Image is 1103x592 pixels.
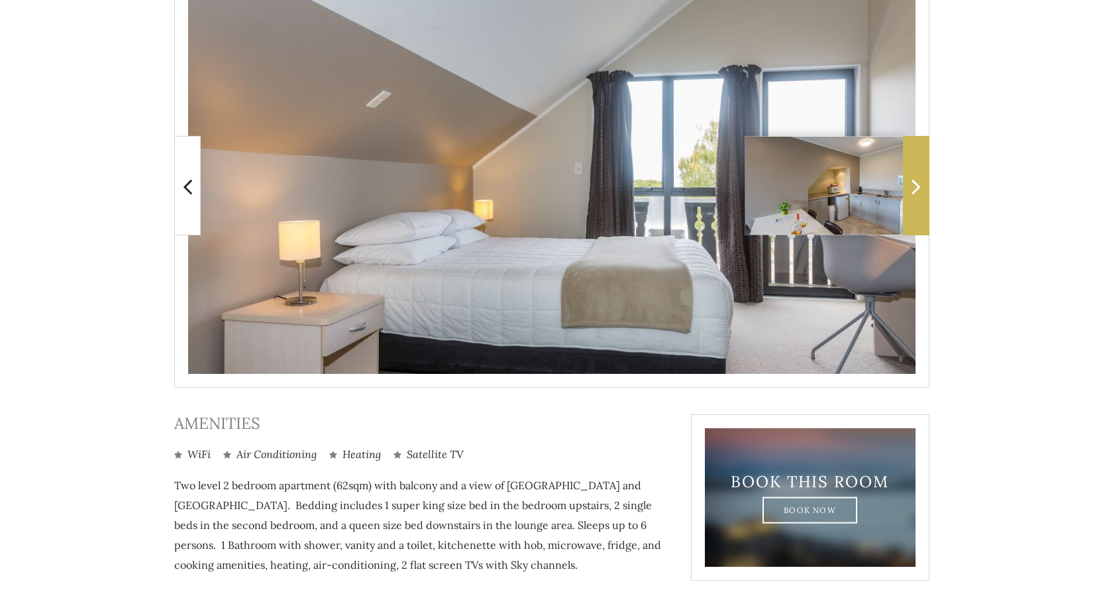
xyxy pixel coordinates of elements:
p: Two level 2 bedroom apartment (62sqm) with balcony and a view of [GEOGRAPHIC_DATA] and [GEOGRAPHI... [174,475,671,575]
h3: Amenities [174,414,671,434]
a: Book Now [762,497,857,523]
li: Air Conditioning [223,447,317,462]
li: Heating [329,447,381,462]
h3: Book This Room [728,472,892,491]
li: WiFi [174,447,211,462]
li: Satellite TV [394,447,464,462]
